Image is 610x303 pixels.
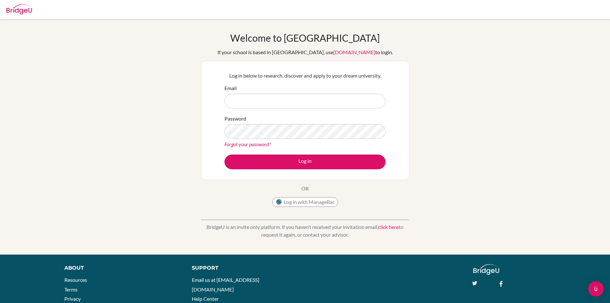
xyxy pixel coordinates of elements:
[473,264,499,275] img: logo_white@2x-f4f0deed5e89b7ecb1c2cc34c3e3d731f90f0f143d5ea2071677605dd97b5244.png
[64,277,87,283] a: Resources
[230,32,380,44] h1: Welcome to [GEOGRAPHIC_DATA]
[301,185,309,192] p: OR
[6,4,32,14] img: Bridge-U
[224,115,246,122] label: Password
[224,155,386,169] button: Log in
[224,72,386,80] p: Log in below to research, discover and apply to your dream university.
[64,296,81,302] a: Privacy
[224,141,271,147] a: Forgot your password?
[192,296,219,302] a: Help Center
[64,286,77,292] a: Terms
[192,264,297,272] div: Support
[192,277,259,292] a: Email us at [EMAIL_ADDRESS][DOMAIN_NAME]
[378,224,399,230] a: click here
[272,197,338,207] button: Log in with ManageBac
[224,84,237,92] label: Email
[333,49,375,55] a: [DOMAIN_NAME]
[217,48,393,56] div: If your school is based in [GEOGRAPHIC_DATA], use to login.
[588,281,604,297] div: Open Intercom Messenger
[64,264,177,272] div: About
[201,223,409,239] p: BridgeU is an invite only platform. If you haven’t received your invitation email, to request it ...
